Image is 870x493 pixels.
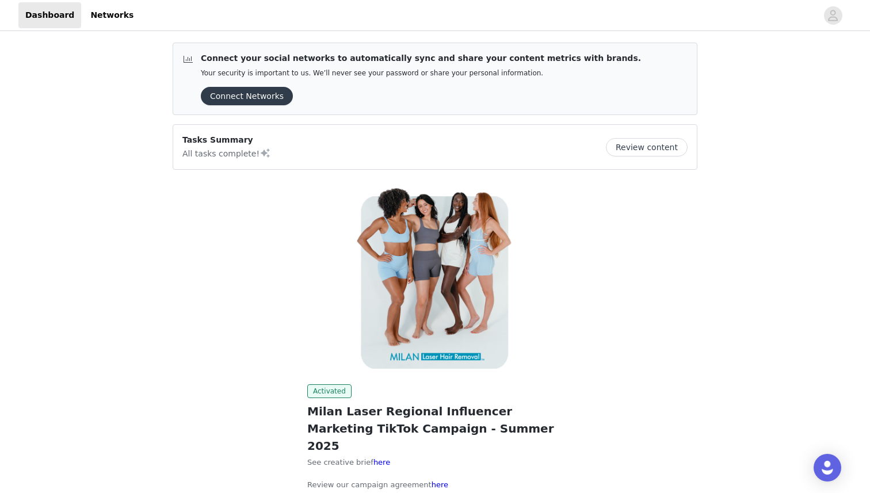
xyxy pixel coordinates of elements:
p: All tasks complete! [182,146,271,160]
a: Dashboard [18,2,81,28]
p: Connect your social networks to automatically sync and share your content metrics with brands. [201,52,641,64]
p: Tasks Summary [182,134,271,146]
p: Review our campaign agreement [307,479,563,491]
a: Networks [83,2,140,28]
p: Your security is important to us. We’ll never see your password or share your personal information. [201,69,641,78]
div: avatar [827,6,838,25]
button: Connect Networks [201,87,293,105]
span: Activated [307,384,352,398]
h2: Milan Laser Regional Influencer Marketing TikTok Campaign - Summer 2025 [307,403,563,454]
button: Review content [606,138,688,156]
a: here [432,480,448,489]
img: Milan Laser [307,184,563,375]
div: Open Intercom Messenger [814,454,841,481]
a: here [373,458,390,467]
p: See creative brief [307,457,563,468]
